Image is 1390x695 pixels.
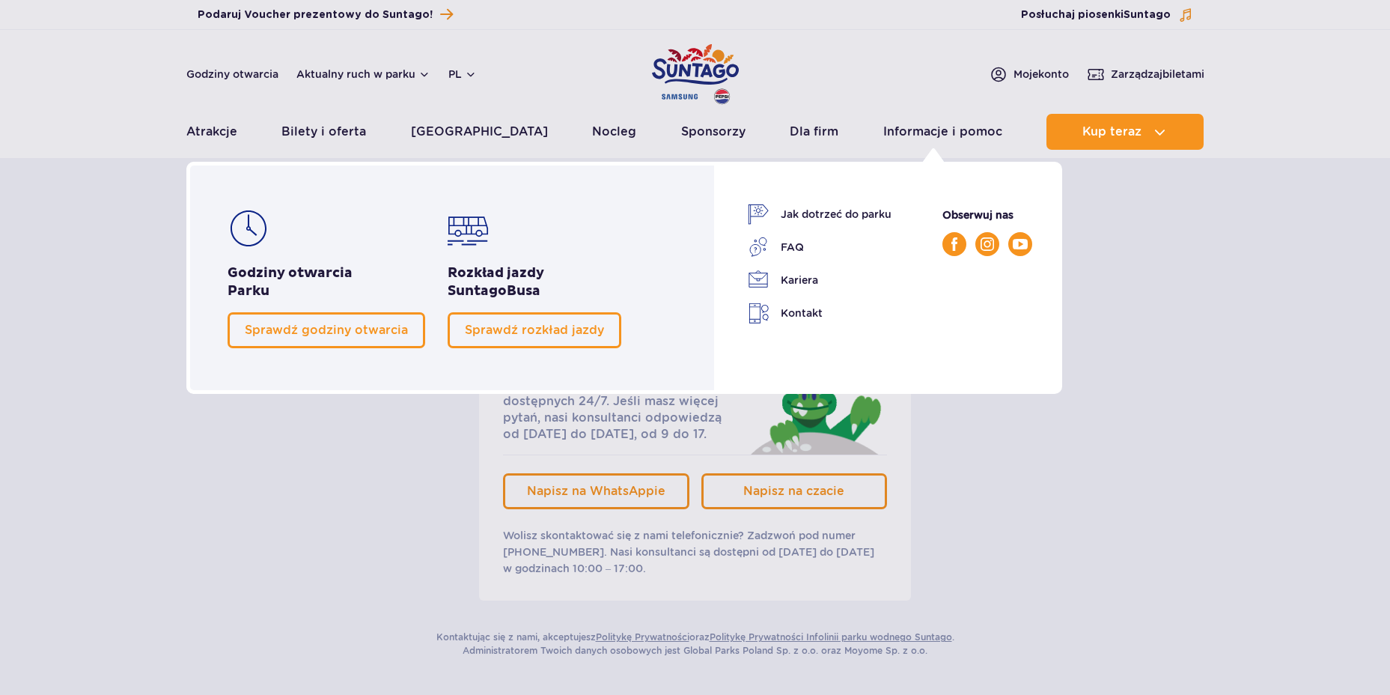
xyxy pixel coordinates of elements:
a: FAQ [748,237,891,258]
a: Bilety i oferta [281,114,366,150]
h2: Rozkład jazdy Busa [448,264,621,300]
a: [GEOGRAPHIC_DATA] [411,114,548,150]
button: Kup teraz [1046,114,1204,150]
p: Obserwuj nas [942,207,1032,223]
a: Dla firm [790,114,838,150]
a: Nocleg [592,114,636,150]
a: Kariera [748,270,891,291]
a: Zarządzajbiletami [1087,65,1204,83]
img: Facebook [951,237,957,251]
img: YouTube [1013,239,1028,249]
button: Aktualny ruch w parku [296,68,430,80]
a: Sprawdź rozkład jazdy [448,312,621,348]
img: Instagram [981,237,994,251]
span: Sprawdź godziny otwarcia [245,323,408,337]
a: Kontakt [748,303,891,324]
a: Sprawdź godziny otwarcia [228,312,425,348]
h2: Godziny otwarcia Parku [228,264,425,300]
a: Jak dotrzeć do parku [748,204,891,225]
a: Godziny otwarcia [186,67,278,82]
button: pl [448,67,477,82]
a: Mojekonto [990,65,1069,83]
span: Sprawdź rozkład jazdy [465,323,604,337]
a: Atrakcje [186,114,237,150]
span: Suntago [448,282,507,300]
span: Kup teraz [1082,125,1141,139]
span: Moje konto [1013,67,1069,82]
a: Informacje i pomoc [883,114,1002,150]
span: Zarządzaj biletami [1111,67,1204,82]
a: Sponsorzy [681,114,746,150]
